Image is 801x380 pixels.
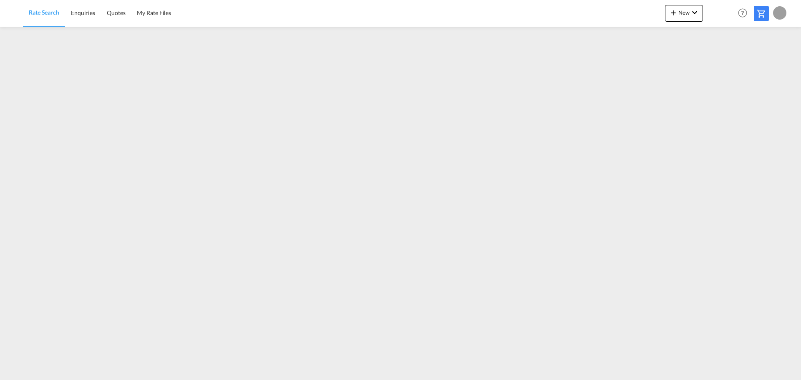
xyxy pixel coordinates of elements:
md-icon: icon-plus 400-fg [668,8,678,18]
span: Rate Search [29,9,59,16]
div: Help [736,6,754,21]
span: Enquiries [71,9,95,16]
span: Help [736,6,750,20]
span: My Rate Files [137,9,171,16]
span: Quotes [107,9,125,16]
button: icon-plus 400-fgNewicon-chevron-down [665,5,703,22]
span: New [668,9,700,16]
md-icon: icon-chevron-down [690,8,700,18]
